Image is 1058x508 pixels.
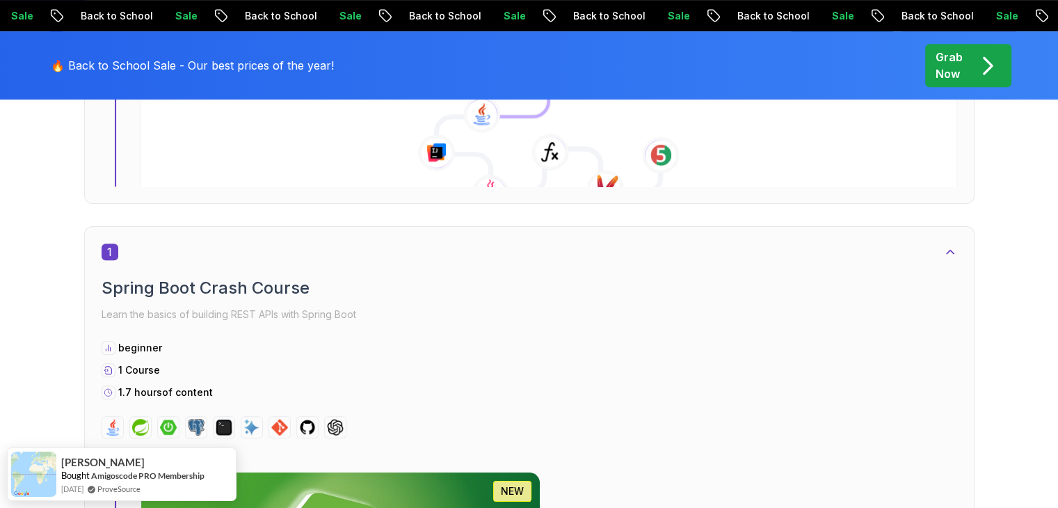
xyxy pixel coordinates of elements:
[104,419,121,436] img: java logo
[479,9,524,23] p: Sale
[56,9,151,23] p: Back to School
[221,9,315,23] p: Back to School
[972,9,1016,23] p: Sale
[385,9,479,23] p: Back to School
[102,305,957,324] p: Learn the basics of building REST APIs with Spring Boot
[160,419,177,436] img: spring-boot logo
[118,386,213,399] p: 1.7 hours of content
[216,419,232,436] img: terminal logo
[877,9,972,23] p: Back to School
[188,419,205,436] img: postgres logo
[808,9,852,23] p: Sale
[97,483,141,495] a: ProveSource
[102,277,957,299] h2: Spring Boot Crash Course
[271,419,288,436] img: git logo
[61,483,83,495] span: [DATE]
[713,9,808,23] p: Back to School
[315,9,360,23] p: Sale
[51,57,334,74] p: 🔥 Back to School Sale - Our best prices of the year!
[501,484,524,498] p: NEW
[61,457,145,468] span: [PERSON_NAME]
[327,419,344,436] img: chatgpt logo
[61,470,90,481] span: Bought
[243,419,260,436] img: ai logo
[91,470,205,481] a: Amigoscode PRO Membership
[11,452,56,497] img: provesource social proof notification image
[118,364,160,376] span: 1 Course
[936,49,963,82] p: Grab Now
[643,9,688,23] p: Sale
[549,9,643,23] p: Back to School
[132,419,149,436] img: spring logo
[102,244,118,260] span: 1
[118,341,162,355] p: beginner
[299,419,316,436] img: github logo
[151,9,195,23] p: Sale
